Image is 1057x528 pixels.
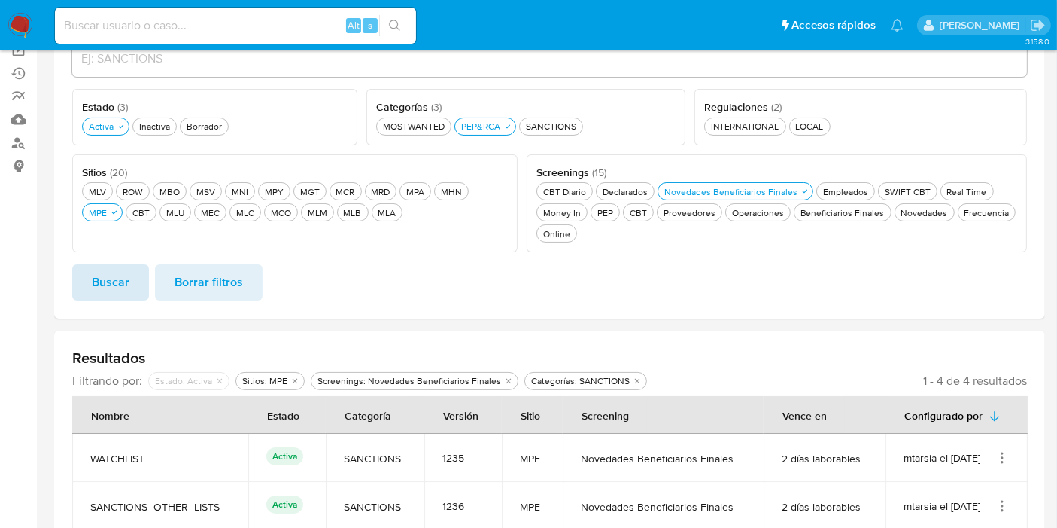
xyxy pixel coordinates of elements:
[791,17,876,33] span: Accesos rápidos
[379,15,410,36] button: search-icon
[348,18,360,32] span: Alt
[1030,17,1046,33] a: Salir
[940,18,1025,32] p: igor.oliveirabrito@mercadolibre.com
[55,16,416,35] input: Buscar usuario o caso...
[1025,35,1049,47] span: 3.158.0
[368,18,372,32] span: s
[891,19,904,32] a: Notificaciones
